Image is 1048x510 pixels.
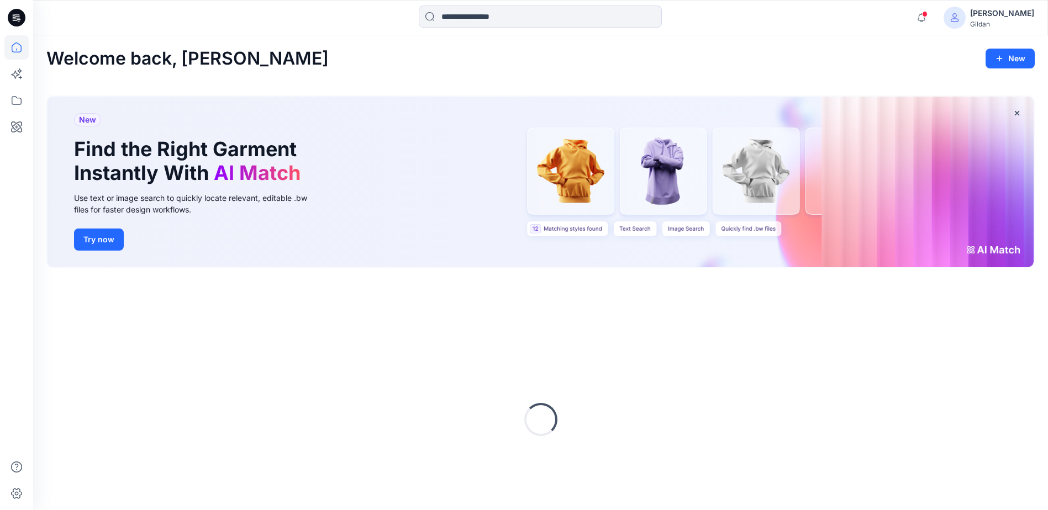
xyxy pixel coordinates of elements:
[74,229,124,251] button: Try now
[214,161,301,185] span: AI Match
[74,192,323,215] div: Use text or image search to quickly locate relevant, editable .bw files for faster design workflows.
[950,13,959,22] svg: avatar
[74,137,306,185] h1: Find the Right Garment Instantly With
[970,20,1034,28] div: Gildan
[79,113,96,126] span: New
[986,49,1035,68] button: New
[46,49,329,69] h2: Welcome back, [PERSON_NAME]
[970,7,1034,20] div: [PERSON_NAME]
